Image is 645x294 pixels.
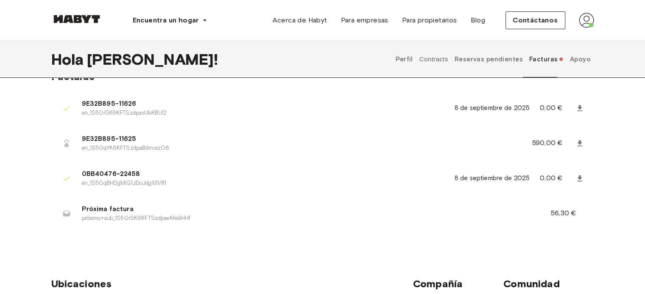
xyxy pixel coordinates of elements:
font: Blog [470,16,485,24]
font: Facturas [529,55,558,63]
font: 0,00 € [540,104,562,112]
a: Para empresas [334,12,395,29]
font: 56,30 € [551,209,576,217]
font: en_1S50qYK6KFTSzdpaBdmxxzO6 [82,145,170,151]
font: Ubicaciones [51,278,112,290]
button: Encuentra un hogar [126,12,214,29]
font: 9E32B895-11625 [82,135,137,143]
font: Perfil [396,55,413,63]
div: pestañas de perfil de usuario [393,41,594,78]
font: Hola [51,50,84,69]
font: ! [214,50,218,69]
button: Contracts [418,41,449,78]
font: Acerca de Habyt [272,16,327,24]
font: 590,00 € [532,139,562,147]
font: Encuentra un hogar [133,16,199,24]
a: Blog [464,12,492,29]
font: 0BB40476-22458 [82,170,140,178]
a: Acerca de Habyt [265,12,334,29]
font: 9E32B895-11626 [82,100,137,107]
font: 0,00 € [540,174,562,182]
font: Comunidad [503,278,559,290]
font: Contáctanos [513,16,558,24]
font: Para propietarios [402,16,457,24]
font: Compañía [413,278,463,290]
font: Para empresas [341,16,388,24]
font: Próxima factura [82,205,134,213]
font: Reservas pendientes [455,55,523,63]
font: 8 de septiembre de 2025 [455,104,530,112]
font: Apoyo [570,55,591,63]
font: 8 de septiembre de 2025 [455,174,530,182]
img: avatar [579,13,594,28]
font: próximo+sub_1S50rSK6KFTSzdpaeKfe9HHf [82,215,191,221]
img: Habyt [51,15,102,23]
button: Contáctanos [505,11,565,29]
font: en_1S50rSK6KFTSzdpasUbKBUI2 [82,110,167,116]
font: [PERSON_NAME] [87,50,214,69]
a: Para propietarios [395,12,464,29]
font: en_1S50qBHDgMiG1JDoJdgXXV81 [82,180,167,186]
